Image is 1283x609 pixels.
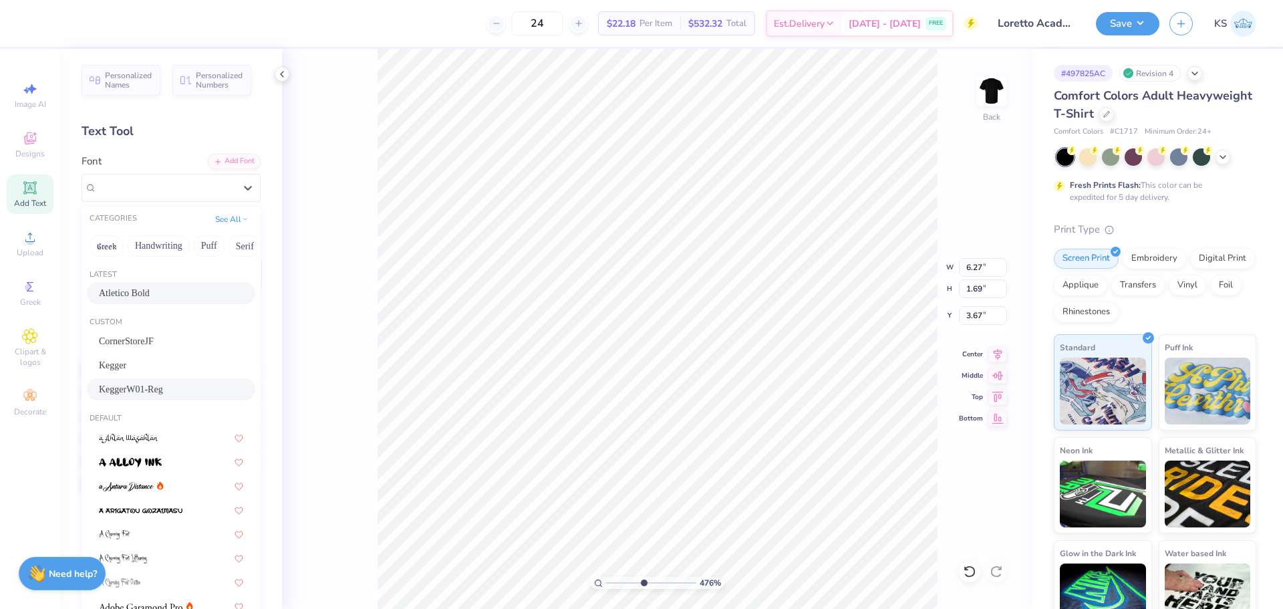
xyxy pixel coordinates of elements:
[17,247,43,258] span: Upload
[14,406,46,417] span: Decorate
[82,122,261,140] div: Text Tool
[99,286,150,300] span: Atletico Bold
[688,17,722,31] span: $532.32
[99,358,126,372] span: Kegger
[1165,358,1251,424] img: Puff Ink
[90,213,137,225] div: CATEGORIES
[1214,16,1227,31] span: KS
[959,392,983,402] span: Top
[1054,275,1107,295] div: Applique
[1110,126,1138,138] span: # C1717
[99,458,162,467] img: a Alloy Ink
[14,198,46,209] span: Add Text
[1119,65,1181,82] div: Revision 4
[99,382,163,396] span: KeggerW01-Reg
[988,10,1086,37] input: Untitled Design
[1230,11,1256,37] img: Kath Sales
[1060,461,1146,527] img: Neon Ink
[99,554,147,564] img: A Charming Font Leftleaning
[1060,443,1093,457] span: Neon Ink
[978,78,1005,104] img: Back
[726,17,746,31] span: Total
[194,235,225,257] button: Puff
[90,235,124,257] button: Greek
[82,154,102,169] label: Font
[128,235,190,257] button: Handwriting
[700,577,721,589] span: 476 %
[196,71,243,90] span: Personalized Numbers
[211,213,253,226] button: See All
[1190,249,1255,269] div: Digital Print
[1054,65,1113,82] div: # 497825AC
[1123,249,1186,269] div: Embroidery
[1054,126,1103,138] span: Comfort Colors
[20,297,41,308] span: Greek
[1165,546,1226,560] span: Water based Ink
[1214,11,1256,37] a: KS
[7,346,53,368] span: Clipart & logos
[82,269,261,281] div: Latest
[1165,443,1244,457] span: Metallic & Glitter Ink
[1169,275,1206,295] div: Vinyl
[1054,88,1252,122] span: Comfort Colors Adult Heavyweight T-Shirt
[639,17,672,31] span: Per Item
[929,19,943,28] span: FREE
[511,11,563,35] input: – –
[99,334,154,348] span: CornerStoreJF
[849,17,921,31] span: [DATE] - [DATE]
[1060,358,1146,424] img: Standard
[607,17,635,31] span: $22.18
[774,17,825,31] span: Est. Delivery
[99,506,182,515] img: a Arigatou Gozaimasu
[1096,12,1159,35] button: Save
[1054,249,1119,269] div: Screen Print
[959,350,983,359] span: Center
[1060,546,1136,560] span: Glow in the Dark Ink
[105,71,152,90] span: Personalized Names
[99,578,140,588] img: A Charming Font Outline
[1070,180,1141,191] strong: Fresh Prints Flash:
[1145,126,1211,138] span: Minimum Order: 24 +
[49,568,97,580] strong: Need help?
[1165,461,1251,527] img: Metallic & Glitter Ink
[15,148,45,159] span: Designs
[1111,275,1165,295] div: Transfers
[1210,275,1242,295] div: Foil
[82,317,261,328] div: Custom
[983,111,1000,123] div: Back
[208,154,261,169] div: Add Font
[15,99,46,110] span: Image AI
[959,414,983,423] span: Bottom
[82,413,261,424] div: Default
[1070,179,1234,203] div: This color can be expedited for 5 day delivery.
[1060,340,1095,354] span: Standard
[1054,222,1256,237] div: Print Type
[959,371,983,380] span: Middle
[99,482,154,491] img: a Antara Distance
[229,235,261,257] button: Serif
[99,530,130,539] img: A Charming Font
[1165,340,1193,354] span: Puff Ink
[99,434,158,443] img: a Ahlan Wasahlan
[1054,302,1119,322] div: Rhinestones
